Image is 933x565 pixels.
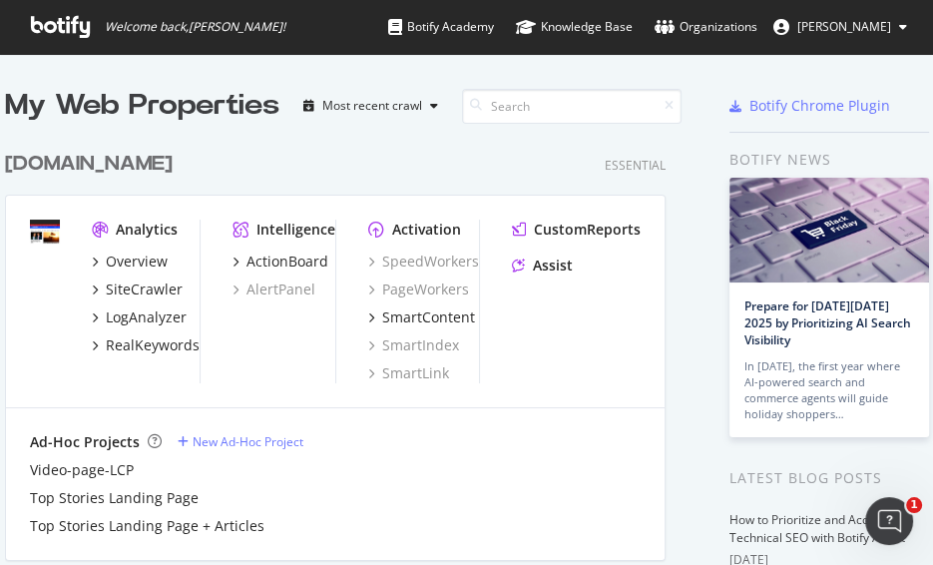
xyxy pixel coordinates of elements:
img: msnbc.com [30,220,60,244]
a: Assist [512,256,573,276]
img: Prepare for Black Friday 2025 by Prioritizing AI Search Visibility [729,178,929,282]
a: ActionBoard [233,252,328,272]
a: Overview [92,252,168,272]
div: Botify news [729,149,929,171]
a: SpeedWorkers [368,252,479,272]
div: Assist [533,256,573,276]
a: Botify Chrome Plugin [729,96,890,116]
div: Organizations [655,17,757,37]
div: Latest Blog Posts [729,467,929,489]
div: ActionBoard [246,252,328,272]
div: Knowledge Base [516,17,633,37]
div: Most recent crawl [322,100,422,112]
span: Welcome back, [PERSON_NAME] ! [105,19,285,35]
a: SmartIndex [368,335,459,355]
div: Botify Academy [388,17,494,37]
a: LogAnalyzer [92,307,187,327]
div: New Ad-Hoc Project [193,433,303,450]
div: Activation [392,220,461,240]
div: Botify Chrome Plugin [749,96,890,116]
div: Analytics [116,220,178,240]
span: 1 [906,497,922,513]
a: Prepare for [DATE][DATE] 2025 by Prioritizing AI Search Visibility [744,297,911,348]
a: SiteCrawler [92,280,183,299]
a: AlertPanel [233,280,315,299]
div: [DOMAIN_NAME] [5,150,173,179]
div: LogAnalyzer [106,307,187,327]
a: How to Prioritize and Accelerate Technical SEO with Botify Assist [729,511,908,546]
iframe: Intercom live chat [865,497,913,545]
div: Ad-Hoc Projects [30,432,140,452]
a: New Ad-Hoc Project [178,433,303,450]
a: [DOMAIN_NAME] [5,150,181,179]
a: RealKeywords [92,335,200,355]
a: PageWorkers [368,280,469,299]
a: Top Stories Landing Page + Articles [30,516,264,536]
div: Essential [605,157,666,174]
div: Overview [106,252,168,272]
span: Joy Kemp [797,18,891,35]
div: My Web Properties [5,86,279,126]
div: In [DATE], the first year where AI-powered search and commerce agents will guide holiday shoppers… [744,358,914,422]
div: RealKeywords [106,335,200,355]
div: Intelligence [256,220,335,240]
a: CustomReports [512,220,641,240]
button: [PERSON_NAME] [757,11,923,43]
div: SiteCrawler [106,280,183,299]
a: Top Stories Landing Page [30,488,199,508]
div: SmartContent [382,307,475,327]
input: Search [462,89,682,124]
button: Most recent crawl [295,90,446,122]
div: CustomReports [534,220,641,240]
a: SmartLink [368,363,449,383]
a: SmartContent [368,307,475,327]
a: Video-page-LCP [30,460,134,480]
